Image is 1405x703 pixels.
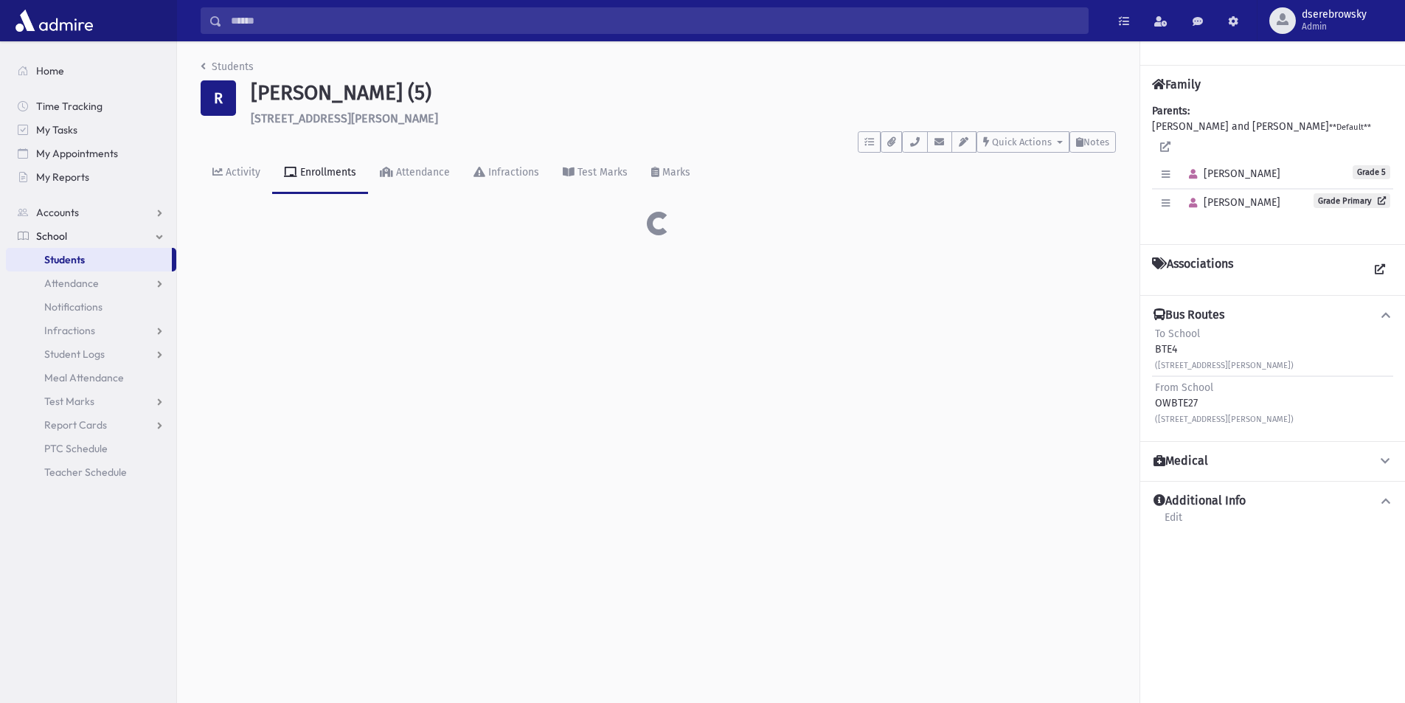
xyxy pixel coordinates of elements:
[551,153,639,194] a: Test Marks
[6,460,176,484] a: Teacher Schedule
[297,166,356,179] div: Enrollments
[36,229,67,243] span: School
[1302,21,1367,32] span: Admin
[272,153,368,194] a: Enrollments
[6,118,176,142] a: My Tasks
[251,111,1116,125] h6: [STREET_ADDRESS][PERSON_NAME]
[1367,257,1393,283] a: View all Associations
[6,248,172,271] a: Students
[1154,494,1246,509] h4: Additional Info
[36,170,89,184] span: My Reports
[44,418,107,432] span: Report Cards
[6,437,176,460] a: PTC Schedule
[6,295,176,319] a: Notifications
[976,131,1069,153] button: Quick Actions
[1154,308,1224,323] h4: Bus Routes
[393,166,450,179] div: Attendance
[1154,454,1208,469] h4: Medical
[1083,136,1109,148] span: Notes
[251,80,1116,105] h1: [PERSON_NAME] (5)
[1152,308,1393,323] button: Bus Routes
[1155,380,1294,426] div: OWBTE27
[6,271,176,295] a: Attendance
[36,64,64,77] span: Home
[1155,415,1294,424] small: ([STREET_ADDRESS][PERSON_NAME])
[462,153,551,194] a: Infractions
[1152,494,1393,509] button: Additional Info
[1152,105,1190,117] b: Parents:
[201,59,254,80] nav: breadcrumb
[6,142,176,165] a: My Appointments
[1152,454,1393,469] button: Medical
[6,389,176,413] a: Test Marks
[1155,326,1294,373] div: BTE4
[1155,381,1213,394] span: From School
[1152,103,1393,232] div: [PERSON_NAME] and [PERSON_NAME]
[1152,77,1201,91] h4: Family
[6,319,176,342] a: Infractions
[44,442,108,455] span: PTC Schedule
[1152,257,1233,283] h4: Associations
[1314,193,1390,208] a: Grade Primary
[992,136,1052,148] span: Quick Actions
[1182,196,1280,209] span: [PERSON_NAME]
[36,123,77,136] span: My Tasks
[222,7,1088,34] input: Search
[36,206,79,219] span: Accounts
[1302,9,1367,21] span: dserebrowsky
[44,347,105,361] span: Student Logs
[1155,328,1200,340] span: To School
[1155,361,1294,370] small: ([STREET_ADDRESS][PERSON_NAME])
[1353,165,1390,179] span: Grade 5
[223,166,260,179] div: Activity
[6,59,176,83] a: Home
[44,324,95,337] span: Infractions
[6,366,176,389] a: Meal Attendance
[201,153,272,194] a: Activity
[659,166,690,179] div: Marks
[44,465,127,479] span: Teacher Schedule
[1069,131,1116,153] button: Notes
[1164,509,1183,536] a: Edit
[44,277,99,290] span: Attendance
[201,80,236,116] div: R
[36,147,118,160] span: My Appointments
[485,166,539,179] div: Infractions
[6,201,176,224] a: Accounts
[6,342,176,366] a: Student Logs
[36,100,103,113] span: Time Tracking
[639,153,702,194] a: Marks
[1182,167,1280,180] span: [PERSON_NAME]
[6,413,176,437] a: Report Cards
[6,94,176,118] a: Time Tracking
[6,165,176,189] a: My Reports
[44,300,103,314] span: Notifications
[12,6,97,35] img: AdmirePro
[575,166,628,179] div: Test Marks
[44,395,94,408] span: Test Marks
[201,60,254,73] a: Students
[44,253,85,266] span: Students
[368,153,462,194] a: Attendance
[6,224,176,248] a: School
[44,371,124,384] span: Meal Attendance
